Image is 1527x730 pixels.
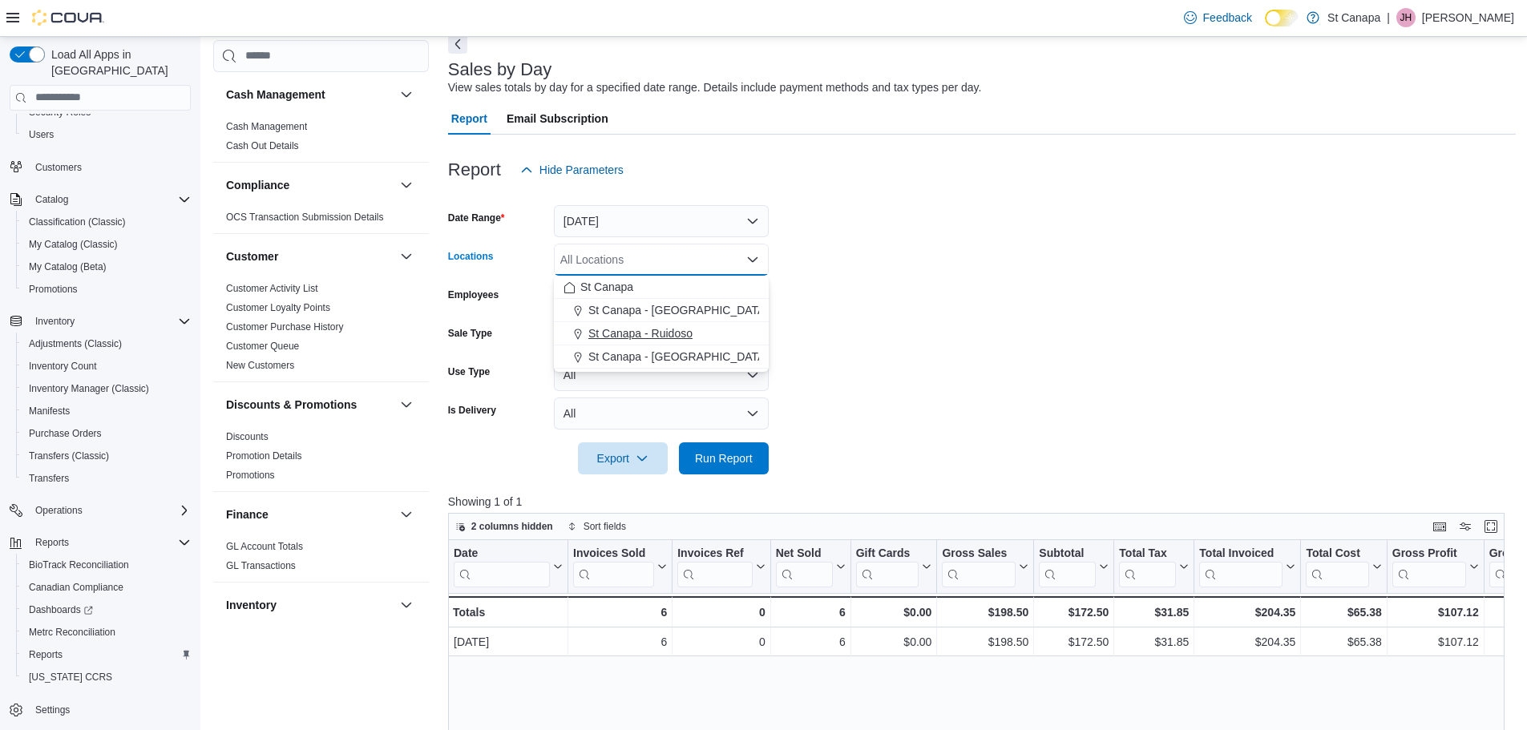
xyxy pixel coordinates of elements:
[29,405,70,417] span: Manifests
[1456,517,1475,536] button: Display options
[448,34,467,54] button: Next
[29,501,89,520] button: Operations
[554,205,769,237] button: [DATE]
[22,645,69,664] a: Reports
[397,595,416,615] button: Inventory
[226,302,330,313] a: Customer Loyalty Points
[448,79,982,96] div: View sales totals by day for a specified date range. Details include payment methods and tax type...
[16,422,197,445] button: Purchase Orders
[580,279,633,295] span: St Canapa
[16,445,197,467] button: Transfers (Classic)
[448,60,552,79] h3: Sales by Day
[451,103,487,135] span: Report
[226,470,275,481] a: Promotions
[3,698,197,721] button: Settings
[226,450,302,462] span: Promotion Details
[397,247,416,266] button: Customer
[22,257,113,276] a: My Catalog (Beta)
[775,546,832,561] div: Net Sold
[677,546,752,587] div: Invoices Ref
[554,299,769,322] button: St Canapa - [GEOGRAPHIC_DATA]
[226,340,299,353] span: Customer Queue
[22,401,76,421] a: Manifests
[226,121,307,132] a: Cash Management
[16,400,197,422] button: Manifests
[226,212,384,223] a: OCS Transaction Submission Details
[16,554,197,576] button: BioTrack Reconciliation
[16,576,197,599] button: Canadian Compliance
[226,321,344,333] a: Customer Purchase History
[448,250,494,263] label: Locations
[942,632,1028,651] div: $198.50
[16,666,197,688] button: [US_STATE] CCRS
[226,506,394,522] button: Finance
[213,537,429,582] div: Finance
[677,632,765,651] div: 0
[45,46,191,79] span: Load All Apps in [GEOGRAPHIC_DATA]
[397,175,416,195] button: Compliance
[1400,8,1412,27] span: JH
[448,365,490,378] label: Use Type
[22,212,132,232] a: Classification (Classic)
[554,276,769,299] button: St Canapa
[1387,8,1390,27] p: |
[29,427,102,440] span: Purchase Orders
[1265,10,1299,26] input: Dark Mode
[454,546,550,561] div: Date
[226,559,296,572] span: GL Transactions
[22,623,122,642] a: Metrc Reconciliation
[29,626,115,639] span: Metrc Reconciliation
[16,621,197,643] button: Metrc Reconciliation
[1392,546,1479,587] button: Gross Profit
[1306,546,1368,561] div: Total Cost
[775,603,845,622] div: 6
[213,208,429,233] div: Compliance
[16,467,197,490] button: Transfers
[573,546,654,587] div: Invoices Sold
[226,506,269,522] h3: Finance
[226,397,357,413] h3: Discounts & Promotions
[3,188,197,211] button: Catalog
[226,140,299,151] a: Cash Out Details
[1039,632,1109,651] div: $172.50
[22,578,191,597] span: Canadian Compliance
[16,123,197,146] button: Users
[226,397,394,413] button: Discounts & Promotions
[29,533,191,552] span: Reports
[22,469,191,488] span: Transfers
[471,520,553,533] span: 2 columns hidden
[29,238,118,251] span: My Catalog (Classic)
[22,125,60,144] a: Users
[29,671,112,684] span: [US_STATE] CCRS
[29,128,54,141] span: Users
[29,312,81,331] button: Inventory
[226,341,299,352] a: Customer Queue
[448,212,505,224] label: Date Range
[29,700,76,720] a: Settings
[1422,8,1514,27] p: [PERSON_NAME]
[448,494,1516,510] p: Showing 1 of 1
[1392,603,1479,622] div: $107.12
[22,357,191,376] span: Inventory Count
[16,278,197,300] button: Promotions
[776,632,846,651] div: 6
[16,643,197,666] button: Reports
[22,379,156,398] a: Inventory Manager (Classic)
[3,499,197,522] button: Operations
[22,555,135,575] a: BioTrack Reconciliation
[22,645,191,664] span: Reports
[29,337,122,350] span: Adjustments (Classic)
[22,357,103,376] a: Inventory Count
[1199,546,1283,561] div: Total Invoiced
[588,349,860,365] span: St Canapa - [GEOGRAPHIC_DATA][PERSON_NAME]
[1039,546,1096,587] div: Subtotal
[677,546,765,587] button: Invoices Ref
[226,597,277,613] h3: Inventory
[1039,546,1109,587] button: Subtotal
[226,560,296,571] a: GL Transactions
[22,623,191,642] span: Metrc Reconciliation
[22,125,191,144] span: Users
[679,442,769,474] button: Run Report
[22,379,191,398] span: Inventory Manager (Classic)
[226,541,303,552] a: GL Account Totals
